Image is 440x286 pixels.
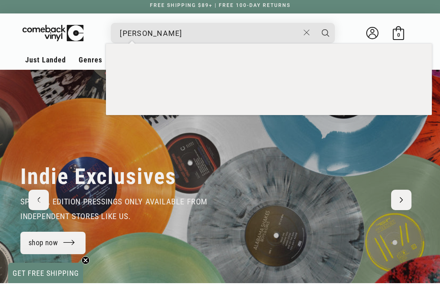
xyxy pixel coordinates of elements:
input: When autocomplete results are available use up and down arrows to review and enter to select [120,28,299,44]
div: Search [111,26,335,46]
a: FREE SHIPPING $89+ | FREE 100-DAY RETURNS [142,5,299,11]
a: shop now [20,235,86,257]
div: GET FREE SHIPPINGClose teaser [8,266,83,286]
h2: Indie Exclusives [20,166,176,193]
button: Close teaser [81,259,90,267]
span: 0 [397,35,400,41]
span: GET FREE SHIPPING [13,272,79,280]
button: Close [299,27,315,44]
span: Genres [79,58,102,67]
span: special edition pressings only available from independent stores like us. [20,200,207,224]
span: Just Landed [25,58,66,67]
button: Search [315,26,336,46]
